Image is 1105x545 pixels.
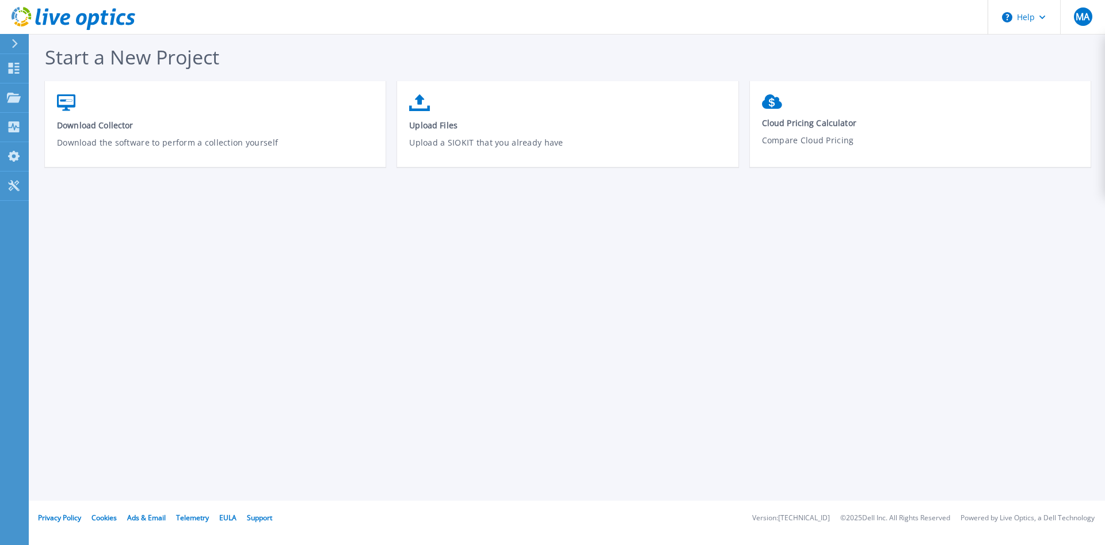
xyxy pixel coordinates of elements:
a: Telemetry [176,513,209,523]
span: Cloud Pricing Calculator [762,117,1079,128]
span: Download Collector [57,120,374,131]
li: © 2025 Dell Inc. All Rights Reserved [840,514,950,522]
p: Upload a SIOKIT that you already have [409,136,726,163]
a: Ads & Email [127,513,166,523]
p: Compare Cloud Pricing [762,134,1079,161]
a: Upload FilesUpload a SIOKIT that you already have [397,89,738,171]
a: Cookies [92,513,117,523]
li: Powered by Live Optics, a Dell Technology [961,514,1095,522]
li: Version: [TECHNICAL_ID] [752,514,830,522]
a: EULA [219,513,237,523]
p: Download the software to perform a collection yourself [57,136,374,163]
a: Support [247,513,272,523]
span: Start a New Project [45,44,219,70]
span: Upload Files [409,120,726,131]
span: MA [1076,12,1089,21]
a: Download CollectorDownload the software to perform a collection yourself [45,89,386,171]
a: Privacy Policy [38,513,81,523]
a: Cloud Pricing CalculatorCompare Cloud Pricing [750,89,1091,169]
